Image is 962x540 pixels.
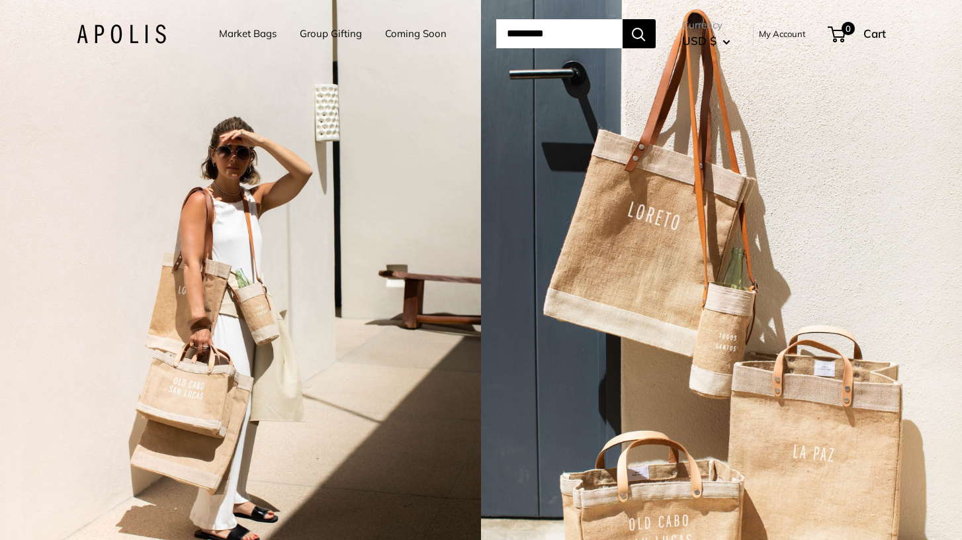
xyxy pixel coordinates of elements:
[623,19,656,48] button: Search
[385,24,447,43] a: Coming Soon
[841,22,854,35] span: 0
[682,16,730,34] span: Currency
[682,30,730,52] button: USD $
[829,23,886,44] a: 0 Cart
[863,26,886,40] span: Cart
[219,24,277,43] a: Market Bags
[682,34,717,48] span: USD $
[496,19,623,48] input: Search...
[759,26,806,42] a: My Account
[77,24,166,44] img: Apolis
[300,24,362,43] a: Group Gifting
